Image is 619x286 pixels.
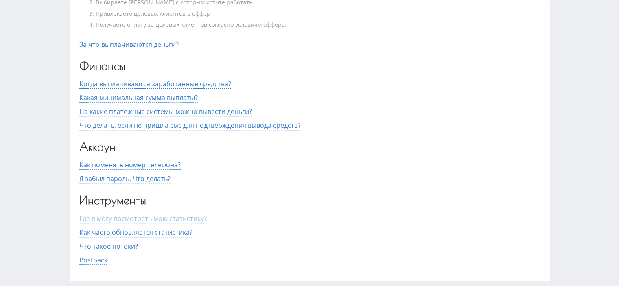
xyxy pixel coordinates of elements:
[79,175,171,182] button: Я забыл пароль. Что делать?
[79,242,138,251] span: Что такое потоки?
[79,121,301,130] span: Что делать, если не пришла смс для подтверждения вывода средств?
[96,21,540,29] li: Получаете оплату за целевых клиентов согласно условиям оффера.
[79,61,540,71] h3: Финансы
[79,93,198,103] span: Какая минимальная сумма выплаты?
[79,255,107,265] span: Postback
[79,256,107,264] button: Postback
[79,41,179,48] button: За что выплачиваются деньги?
[79,242,138,250] button: Что такое потоки?
[79,214,207,223] span: Где я могу посмотреть мою статистику?
[79,94,198,101] button: Какая минимальная сумма выплаты?
[79,195,540,205] h3: Инструменты
[96,10,540,18] li: Привлекаете целевых клиентов в оффер
[79,161,181,168] button: Как поменять номер телефона?
[79,80,231,87] button: Когда выплачиваются заработанные средства?
[79,79,231,89] span: Когда выплачиваются заработанные средства?
[79,107,252,116] span: На какие платежные системы можно вывести деньги?
[79,108,252,115] button: На какие платежные системы можно вывести деньги?
[79,174,171,183] span: Я забыл пароль. Что делать?
[79,215,207,222] button: Где я могу посмотреть мою статистику?
[79,142,540,152] h3: Аккаунт
[79,160,181,170] span: Как поменять номер телефона?
[79,228,192,237] span: Как часто обновляется статистика?
[79,122,301,129] button: Что делать, если не пришла смс для подтверждения вывода средств?
[79,40,179,49] span: За что выплачиваются деньги?
[79,229,192,236] button: Как часто обновляется статистика?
